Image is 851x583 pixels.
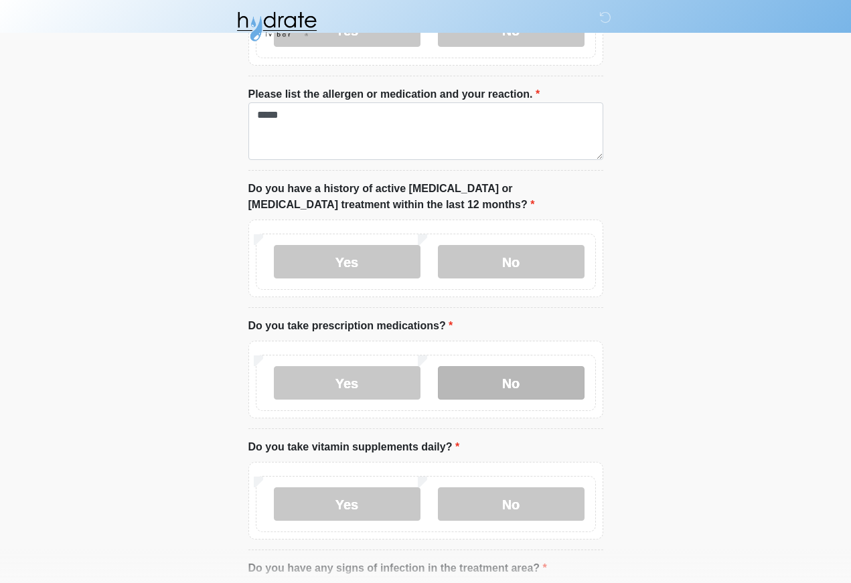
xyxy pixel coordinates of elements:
[235,10,318,44] img: Hydrate IV Bar - Fort Collins Logo
[248,440,460,456] label: Do you take vitamin supplements daily?
[248,87,540,103] label: Please list the allergen or medication and your reaction.
[274,367,420,400] label: Yes
[248,181,603,214] label: Do you have a history of active [MEDICAL_DATA] or [MEDICAL_DATA] treatment within the last 12 mon...
[438,367,585,400] label: No
[248,561,547,577] label: Do you have any signs of infection in the treatment area?
[274,488,420,521] label: Yes
[438,246,585,279] label: No
[248,319,453,335] label: Do you take prescription medications?
[438,488,585,521] label: No
[274,246,420,279] label: Yes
